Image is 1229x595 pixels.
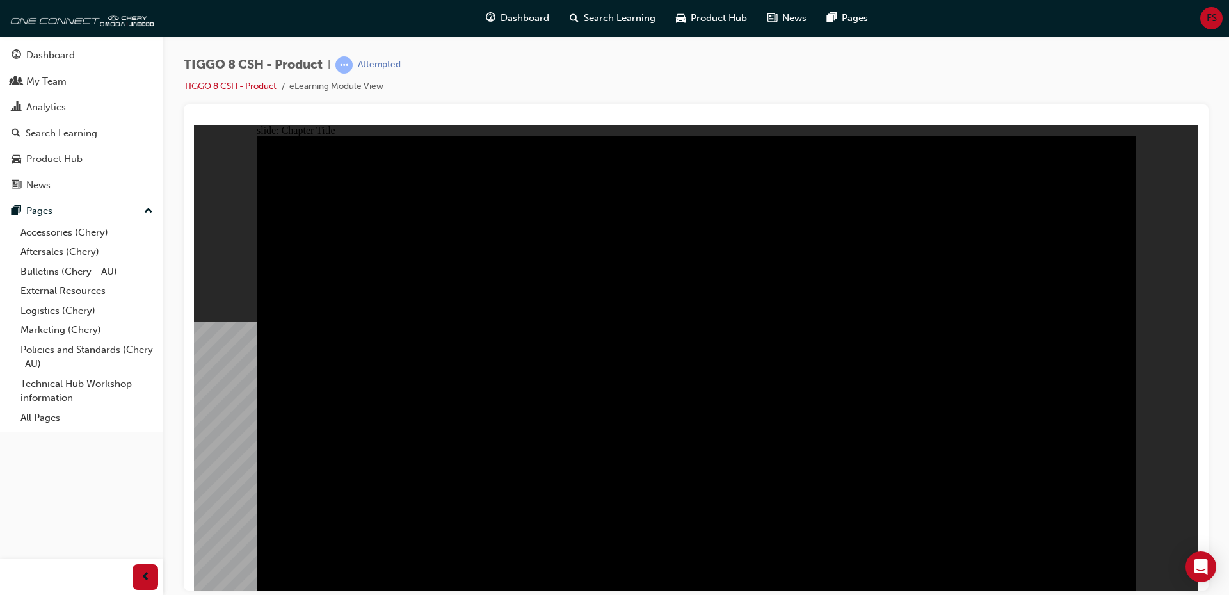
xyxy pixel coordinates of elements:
span: chart-icon [12,102,21,113]
a: All Pages [15,408,158,428]
a: Marketing (Chery) [15,320,158,340]
span: News [782,11,807,26]
a: car-iconProduct Hub [666,5,757,31]
span: pages-icon [827,10,837,26]
a: Dashboard [5,44,158,67]
span: prev-icon [141,569,150,585]
a: My Team [5,70,158,94]
a: guage-iconDashboard [476,5,559,31]
button: DashboardMy TeamAnalyticsSearch LearningProduct HubNews [5,41,158,199]
span: Dashboard [501,11,549,26]
a: Accessories (Chery) [15,223,158,243]
button: Pages [5,199,158,223]
a: pages-iconPages [817,5,878,31]
span: Pages [842,11,868,26]
div: Product Hub [26,152,83,167]
div: Open Intercom Messenger [1185,551,1216,582]
span: car-icon [12,154,21,165]
a: search-iconSearch Learning [559,5,666,31]
a: External Resources [15,281,158,301]
div: News [26,178,51,193]
div: Dashboard [26,48,75,63]
a: Analytics [5,95,158,119]
a: Aftersales (Chery) [15,242,158,262]
a: Policies and Standards (Chery -AU) [15,340,158,374]
span: news-icon [767,10,777,26]
div: Search Learning [26,126,97,141]
span: | [328,58,330,72]
div: Attempted [358,59,401,71]
a: News [5,174,158,197]
a: Logistics (Chery) [15,301,158,321]
div: My Team [26,74,67,89]
span: FS [1207,11,1217,26]
a: TIGGO 8 CSH - Product [184,81,277,92]
li: eLearning Module View [289,79,383,94]
img: oneconnect [6,5,154,31]
div: Analytics [26,100,66,115]
span: TIGGO 8 CSH - Product [184,58,323,72]
span: pages-icon [12,206,21,217]
span: Product Hub [691,11,747,26]
span: search-icon [570,10,579,26]
span: learningRecordVerb_ATTEMPT-icon [335,56,353,74]
a: Search Learning [5,122,158,145]
button: FS [1200,7,1223,29]
span: guage-icon [12,50,21,61]
div: Pages [26,204,52,218]
span: people-icon [12,76,21,88]
span: search-icon [12,128,20,140]
span: car-icon [676,10,686,26]
a: news-iconNews [757,5,817,31]
span: up-icon [144,203,153,220]
span: news-icon [12,180,21,192]
span: Search Learning [584,11,655,26]
a: Product Hub [5,147,158,171]
a: Technical Hub Workshop information [15,374,158,408]
a: Bulletins (Chery - AU) [15,262,158,282]
span: guage-icon [486,10,495,26]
